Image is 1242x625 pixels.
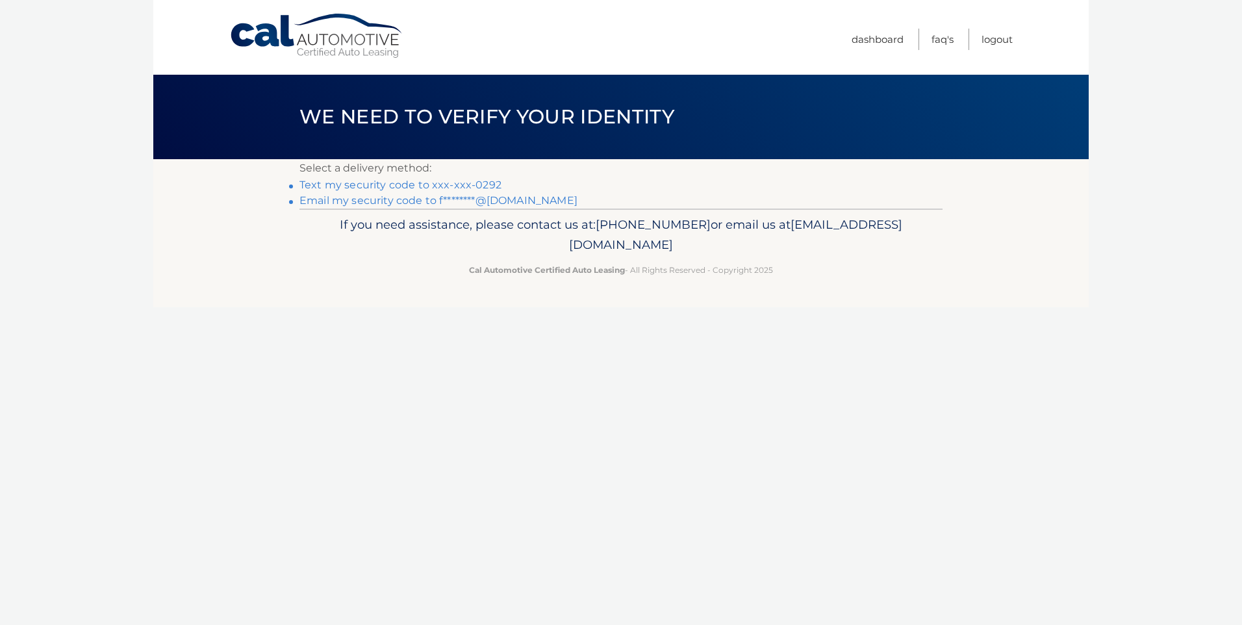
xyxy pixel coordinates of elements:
[308,263,934,277] p: - All Rights Reserved - Copyright 2025
[299,194,577,207] a: Email my security code to f********@[DOMAIN_NAME]
[308,214,934,256] p: If you need assistance, please contact us at: or email us at
[596,217,711,232] span: [PHONE_NUMBER]
[469,265,625,275] strong: Cal Automotive Certified Auto Leasing
[931,29,954,50] a: FAQ's
[299,179,501,191] a: Text my security code to xxx-xxx-0292
[299,105,674,129] span: We need to verify your identity
[982,29,1013,50] a: Logout
[299,159,943,177] p: Select a delivery method:
[229,13,405,59] a: Cal Automotive
[852,29,904,50] a: Dashboard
